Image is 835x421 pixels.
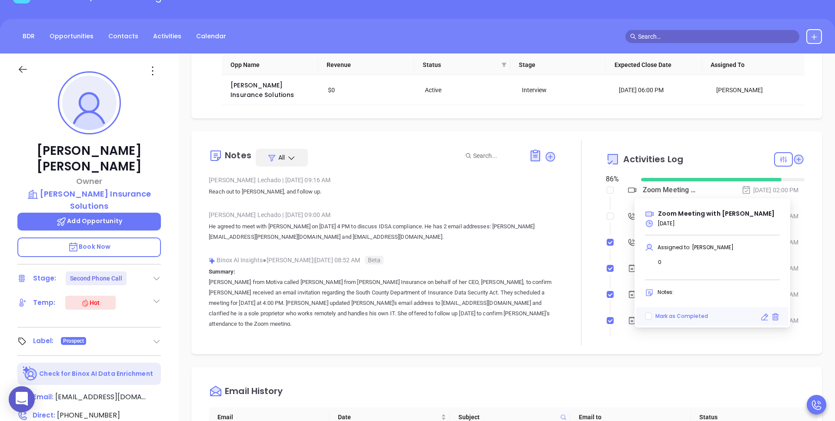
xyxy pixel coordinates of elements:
span: [EMAIL_ADDRESS][DOMAIN_NAME] [55,392,147,402]
p: [PERSON_NAME] [PERSON_NAME] [17,143,161,174]
th: Expected Close Date [606,55,702,75]
div: [DATE] 06:00 PM [619,85,704,95]
div: [PERSON_NAME] [716,85,801,95]
div: Interview [522,85,607,95]
div: Notes [225,151,251,160]
span: search [630,33,636,40]
p: [PERSON_NAME] from Motiva called [PERSON_NAME] from [PERSON_NAME] Insurance on behalf of her CEO,... [209,277,556,329]
p: Check for Binox AI Data Enrichment [39,369,153,378]
span: Beta [365,256,384,264]
span: | [282,211,284,218]
span: Status [423,60,498,70]
div: Email History [225,387,283,398]
a: Opportunities [44,29,99,43]
span: All [278,153,285,162]
p: 0 [658,259,780,266]
b: Summary: [209,268,235,275]
a: Activities [148,29,187,43]
span: Mark as Completed [655,312,708,320]
span: | [282,177,284,184]
a: BDR [17,29,40,43]
div: [PERSON_NAME] Lechado [DATE] 09:00 AM [209,208,556,221]
div: Active [425,85,510,95]
a: Contacts [103,29,144,43]
div: Hot [81,297,100,308]
th: Assigned To [702,55,798,75]
div: $0 [328,85,413,95]
span: Book Now [68,242,110,251]
div: Label: [33,334,54,347]
span: [PHONE_NUMBER] [57,410,120,420]
div: Second Phone Call [70,271,123,285]
span: Direct : [33,411,55,420]
span: [DATE] [658,220,675,227]
p: He agreed to meet with [PERSON_NAME] on [DATE] 4 PM to discuss IDSA compliance. He has 2 email ad... [209,221,556,242]
span: Prospect [63,336,84,346]
img: profile-user [62,76,117,130]
p: Reach out to [PERSON_NAME], and follow up. [209,187,556,197]
div: Temp: [33,296,56,309]
div: Binox AI Insights [PERSON_NAME] | [DATE] 08:52 AM [209,254,556,267]
input: Search... [473,151,519,160]
span: Zoom Meeting with [PERSON_NAME] [658,209,775,218]
div: 86 % [606,174,630,184]
div: Zoom Meeting with [PERSON_NAME] [643,184,701,197]
span: Add Opportunity [56,217,122,225]
span: Email: [33,392,53,403]
th: Opp Name [222,55,318,75]
img: svg%3e [209,257,215,264]
span: Activities Log [623,155,683,164]
span: filter [501,62,507,67]
a: [PERSON_NAME] Insurance Solutions [17,188,161,212]
img: Ai-Enrich-DaqCidB-.svg [23,366,38,381]
div: [DATE] 02:00 PM [741,185,799,195]
div: [PERSON_NAME] Lechado [DATE] 09:16 AM [209,174,556,187]
th: Stage [510,55,606,75]
span: Notes: [658,288,674,296]
a: Calendar [191,29,231,43]
div: Stage: [33,272,57,285]
th: Revenue [318,55,414,75]
span: filter [500,58,508,71]
a: [PERSON_NAME] Insurance Solutions [230,81,294,99]
span: ● [263,257,267,264]
p: Owner [17,175,161,187]
input: Search… [638,32,795,41]
span: Assigned to: [PERSON_NAME] [658,244,734,251]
